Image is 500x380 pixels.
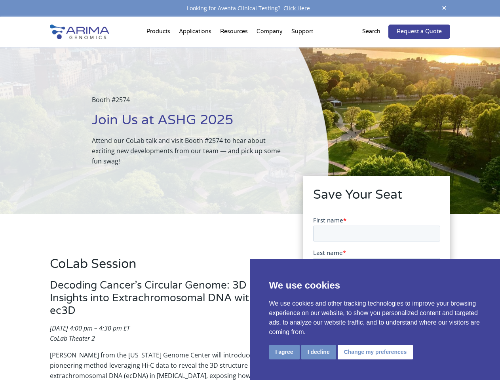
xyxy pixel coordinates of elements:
em: [DATE] 4:00 pm – 4:30 pm ET [50,324,130,332]
h2: Save Your Seat [313,186,440,210]
h3: Decoding Cancer’s Circular Genome: 3D Insights into Extrachromosomal DNA with ec3D [50,279,281,323]
h1: Join Us at ASHG 2025 [92,111,289,135]
button: Change my preferences [338,345,413,359]
div: Looking for Aventa Clinical Testing? [50,3,450,13]
button: I agree [269,345,300,359]
a: Click Here [280,4,313,12]
p: We use cookies [269,278,481,293]
img: Arima-Genomics-logo [50,25,109,39]
button: I decline [301,345,336,359]
h2: CoLab Session [50,255,281,279]
a: Request a Quote [388,25,450,39]
p: Search [362,27,380,37]
p: Booth #2574 [92,95,289,111]
em: CoLab Theater 2 [50,334,95,343]
p: Attend our CoLab talk and visit Booth #2574 to hear about exciting new developments from our team... [92,135,289,166]
p: We use cookies and other tracking technologies to improve your browsing experience on our website... [269,299,481,337]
